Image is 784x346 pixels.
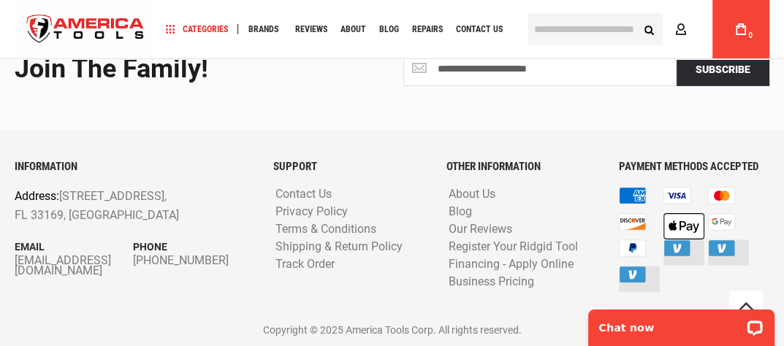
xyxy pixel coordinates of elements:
[334,20,373,39] a: About
[272,188,335,201] a: Contact Us
[133,239,251,255] p: Phone
[15,2,156,57] img: America Tools
[406,20,449,39] a: Repairs
[133,255,251,266] a: [PHONE_NUMBER]
[373,20,406,39] a: Blog
[412,25,443,34] span: Repairs
[159,20,235,39] a: Categories
[15,2,156,57] a: store logo
[449,20,509,39] a: Contact Us
[273,161,424,173] h6: SUPPORT
[15,187,204,224] p: [STREET_ADDRESS], FL 33169, [GEOGRAPHIC_DATA]
[15,189,59,203] span: Address:
[242,20,285,39] a: Brands
[445,188,499,201] a: About Us
[579,300,784,346] iframe: LiveChat chat widget
[272,258,338,272] a: Track Order
[456,25,503,34] span: Contact Us
[748,31,753,39] span: 0
[446,161,597,173] h6: OTHER INFORMATION
[445,240,582,254] a: Register Your Ridgid Tool
[340,25,366,34] span: About
[15,322,769,338] p: Copyright © 2025 America Tools Corp. All rights reserved.
[15,161,251,173] h6: INFORMATION
[289,20,334,39] a: Reviews
[166,24,228,34] span: Categories
[619,161,769,173] h6: PAYMENT METHODS ACCEPTED
[248,25,278,34] span: Brands
[272,240,406,254] a: Shipping & Return Policy
[445,205,476,219] a: Blog
[696,64,750,75] span: Subscribe
[15,239,133,255] p: Email
[15,55,381,84] div: Join the Family!
[445,223,516,237] a: Our Reviews
[445,275,538,289] a: Business Pricing
[15,255,133,276] a: [EMAIL_ADDRESS][DOMAIN_NAME]
[379,25,399,34] span: Blog
[635,15,663,43] button: Search
[295,25,327,34] span: Reviews
[445,258,577,272] a: Financing - Apply Online
[272,223,380,237] a: Terms & Conditions
[272,205,351,219] a: Privacy Policy
[677,53,769,86] button: Subscribe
